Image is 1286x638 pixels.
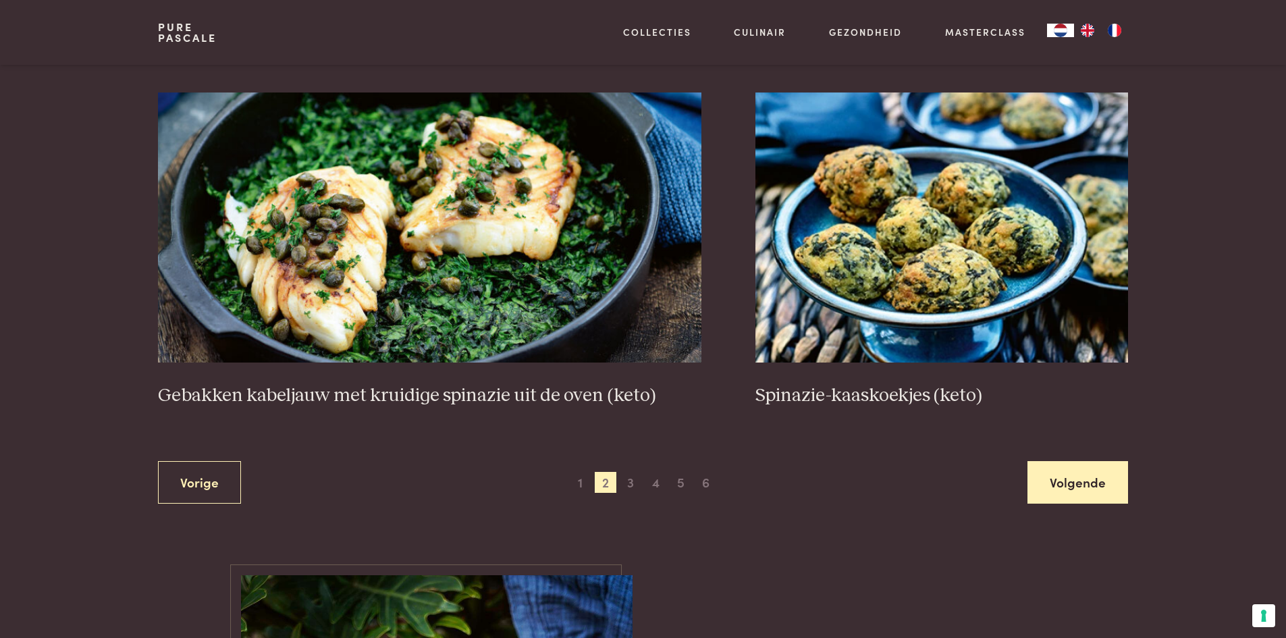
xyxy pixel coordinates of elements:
span: 3 [620,472,641,494]
a: Gebakken kabeljauw met kruidige spinazie uit de oven (keto) Gebakken kabeljauw met kruidige spina... [158,92,701,407]
h3: Gebakken kabeljauw met kruidige spinazie uit de oven (keto) [158,384,701,408]
h3: Spinazie-kaaskoekjes (keto) [755,384,1128,408]
a: Collecties [623,25,691,39]
a: FR [1101,24,1128,37]
span: 1 [570,472,591,494]
a: Spinazie-kaaskoekjes (keto) Spinazie-kaaskoekjes (keto) [755,92,1128,407]
ul: Language list [1074,24,1128,37]
span: 2 [595,472,616,494]
img: Spinazie-kaaskoekjes (keto) [755,92,1128,363]
a: Culinair [734,25,786,39]
a: NL [1047,24,1074,37]
a: Vorige [158,461,241,504]
div: Language [1047,24,1074,37]
a: EN [1074,24,1101,37]
button: Uw voorkeuren voor toestemming voor trackingtechnologieën [1252,604,1275,627]
a: Gezondheid [829,25,902,39]
img: Gebakken kabeljauw met kruidige spinazie uit de oven (keto) [158,92,701,363]
span: 5 [670,472,691,494]
a: PurePascale [158,22,217,43]
a: Volgende [1027,461,1128,504]
span: 6 [695,472,717,494]
a: Masterclass [945,25,1025,39]
span: 4 [645,472,666,494]
aside: Language selected: Nederlands [1047,24,1128,37]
